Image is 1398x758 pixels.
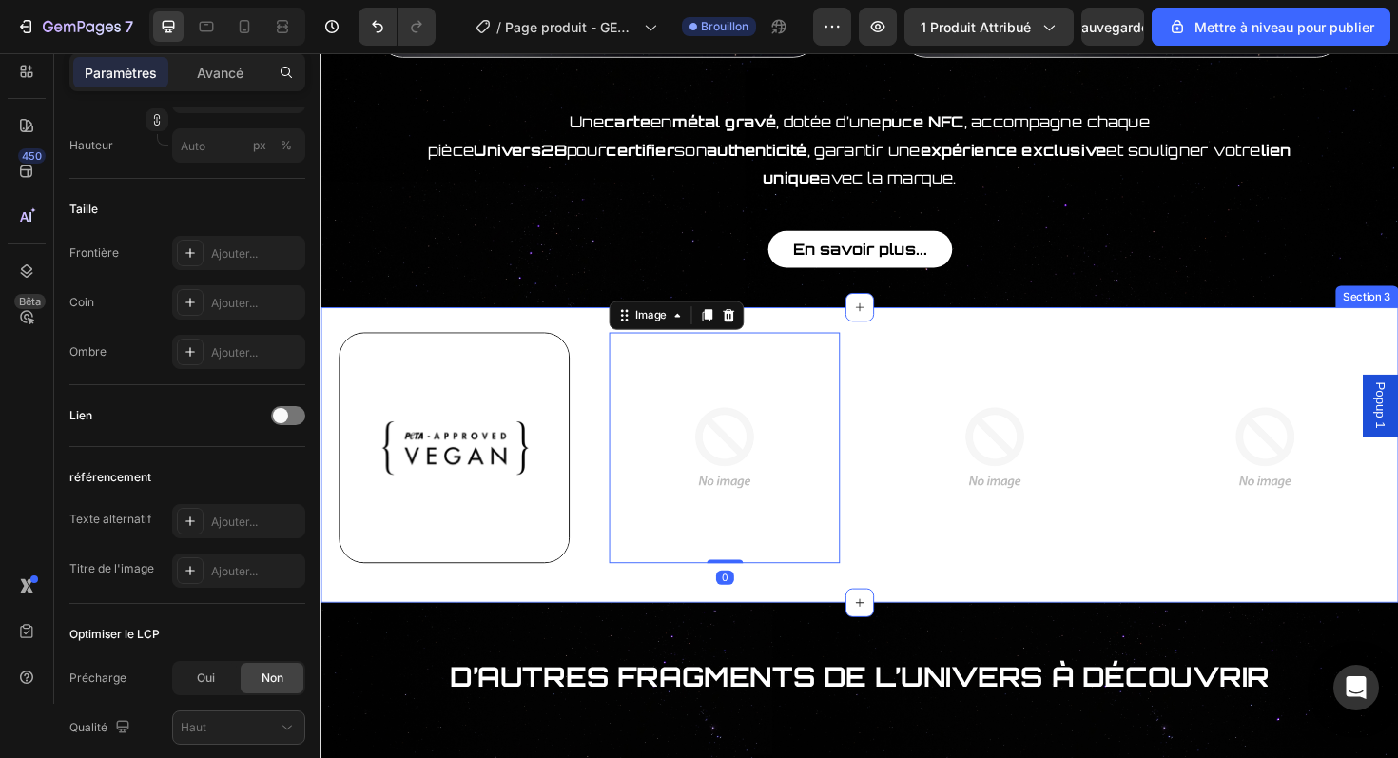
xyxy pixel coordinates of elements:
font: Avancé [197,65,243,81]
font: Taille [69,202,98,216]
font: Ombre [69,344,107,359]
font: Page produit - GENESIS [505,19,635,55]
button: Mettre à niveau pour publier [1152,8,1390,46]
font: Ajouter... [211,515,258,529]
strong: certifier [302,92,375,112]
span: D’autres fragments de l’Univers à découvrir [137,642,1005,677]
button: Sauvegarder [1081,8,1144,46]
a: En savoir plus... [474,188,669,227]
div: Image [329,269,370,286]
strong: puce [593,63,638,83]
font: / [496,19,501,35]
font: Précharge [69,671,126,685]
font: Oui [197,671,215,685]
strong: unique [468,122,529,142]
strong: expérience [635,92,738,112]
iframe: Zone de conception [320,53,1398,758]
font: Lien [69,408,92,422]
strong: Univers28 [163,92,261,112]
div: Ouvrir Intercom Messenger [1333,665,1379,710]
strong: authenticité [409,92,515,112]
font: Hauteur [69,138,113,152]
p: Une en , dotée d’une , accompagne chaque pièce pour son , garantir une et souligner votre avec la... [108,59,1033,146]
button: px [275,134,298,157]
font: % [281,138,292,152]
font: Texte alternatif [69,512,151,526]
font: Titre de l'image [69,561,154,575]
font: 450 [22,149,42,163]
font: Frontière [69,245,119,260]
button: 1 produit attribué [904,8,1074,46]
span: Popup 1 [1113,348,1132,398]
font: Coin [69,295,94,309]
font: Sauvegarder [1073,19,1154,35]
font: Bêta [19,295,41,308]
div: Section 3 [1078,249,1137,266]
font: Ajouter... [211,564,258,578]
font: Ajouter... [211,296,258,310]
strong: NFC [643,63,681,83]
div: Annuler/Rétablir [359,8,436,46]
button: 7 [8,8,142,46]
img: gempages_563521886198170789-8d985892-e524-4e23-ad45-5d6655980949.png [19,296,263,540]
font: Non [262,671,283,685]
font: 7 [125,17,133,36]
font: Ajouter... [211,345,258,360]
img: no-image-2048-5e88c1b20e087fb7bbe9a3771824e743c244f437e4f8ba93bbf7b11b53f7824c_large.gif [878,296,1122,540]
font: Ajouter... [211,246,258,261]
strong: carte [300,63,349,83]
font: Optimiser le LCP [69,627,160,641]
img: no-image-2048-5e88c1b20e087fb7bbe9a3771824e743c244f437e4f8ba93bbf7b11b53f7824c_large.gif [592,296,836,540]
strong: En savoir plus... [500,198,642,218]
strong: gravé [428,63,482,83]
strong: métal [372,63,423,83]
font: Qualité [69,720,107,734]
img: no-image-2048-5e88c1b20e087fb7bbe9a3771824e743c244f437e4f8ba93bbf7b11b53f7824c_large.gif [305,296,550,540]
font: 1 produit attribué [921,19,1031,35]
font: référencement [69,470,151,484]
button: % [248,134,271,157]
font: Mettre à niveau pour publier [1194,19,1374,35]
font: px [253,138,266,152]
strong: lien [996,92,1028,112]
font: Brouillon [701,19,748,33]
strong: exclusive [743,92,832,112]
div: 0 [418,548,437,563]
font: Paramètres [85,65,157,81]
input: px% [172,128,305,163]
